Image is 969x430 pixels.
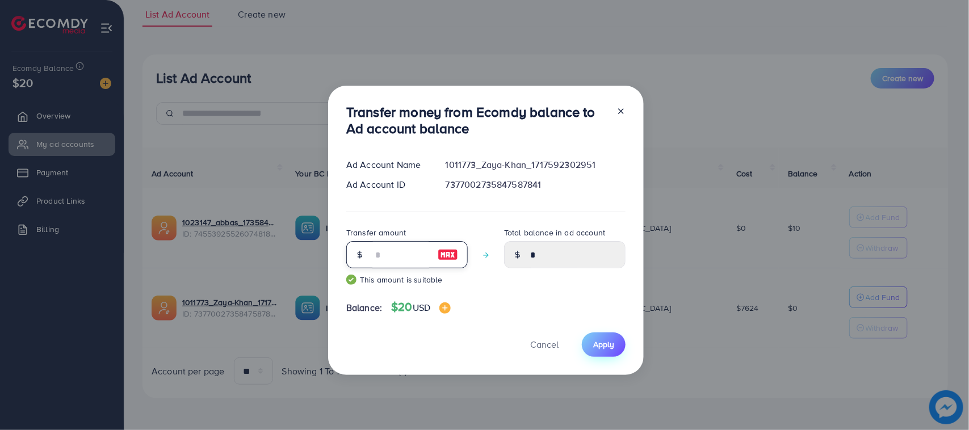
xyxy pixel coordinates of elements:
[530,338,559,351] span: Cancel
[437,158,635,171] div: 1011773_Zaya-Khan_1717592302951
[438,248,458,262] img: image
[337,158,437,171] div: Ad Account Name
[346,301,382,314] span: Balance:
[516,332,573,357] button: Cancel
[391,300,451,314] h4: $20
[346,227,406,238] label: Transfer amount
[346,104,607,137] h3: Transfer money from Ecomdy balance to Ad account balance
[346,275,356,285] img: guide
[593,339,614,350] span: Apply
[582,332,626,357] button: Apply
[504,227,605,238] label: Total balance in ad account
[346,274,468,285] small: This amount is suitable
[437,178,635,191] div: 7377002735847587841
[439,302,451,314] img: image
[337,178,437,191] div: Ad Account ID
[413,301,430,314] span: USD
